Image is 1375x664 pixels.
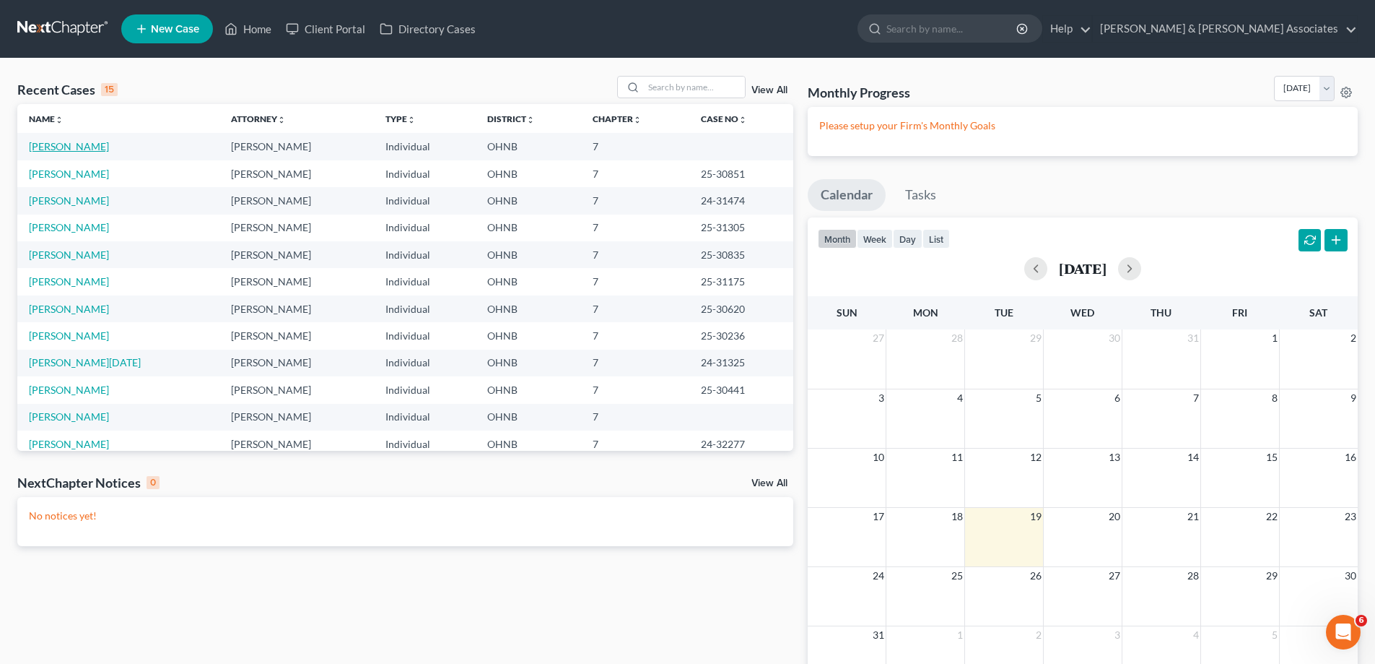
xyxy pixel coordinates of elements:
span: 18 [950,508,964,525]
td: OHNB [476,322,582,349]
span: 5 [1034,389,1043,407]
span: 31 [1186,329,1200,347]
button: month [818,229,857,249]
td: 25-30851 [689,160,793,187]
td: 25-30835 [689,241,793,268]
a: [PERSON_NAME] [29,329,109,342]
td: 7 [581,268,689,295]
td: Individual [374,133,476,160]
td: 25-31175 [689,268,793,295]
td: Individual [374,322,476,349]
td: OHNB [476,160,582,187]
td: 7 [581,350,689,376]
span: 28 [1186,567,1200,585]
td: Individual [374,160,476,187]
button: day [893,229,922,249]
span: 27 [1107,567,1122,585]
div: NextChapter Notices [17,474,160,491]
p: Please setup your Firm's Monthly Goals [819,118,1346,133]
a: [PERSON_NAME] [29,221,109,233]
a: Directory Cases [372,16,483,42]
td: [PERSON_NAME] [219,215,374,241]
span: Tue [995,306,1013,319]
i: unfold_more [55,116,64,124]
td: 7 [581,187,689,214]
span: 6 [1113,389,1122,407]
span: Wed [1070,306,1094,319]
td: [PERSON_NAME] [219,241,374,268]
span: 30 [1107,329,1122,347]
a: [PERSON_NAME] [29,275,109,288]
td: [PERSON_NAME] [219,187,374,214]
h2: [DATE] [1059,261,1106,276]
td: 7 [581,376,689,403]
td: OHNB [476,404,582,431]
td: 7 [581,322,689,349]
a: Chapterunfold_more [593,113,642,124]
iframe: Intercom live chat [1326,615,1361,650]
span: 31 [871,626,886,644]
button: list [922,229,950,249]
span: 9 [1349,389,1358,407]
span: 19 [1029,508,1043,525]
a: View All [751,478,787,488]
td: Individual [374,296,476,322]
i: unfold_more [407,116,416,124]
i: unfold_more [277,116,286,124]
span: Thu [1151,306,1171,319]
a: [PERSON_NAME] [29,194,109,207]
a: [PERSON_NAME] [29,438,109,450]
span: Fri [1232,306,1247,319]
a: Help [1043,16,1091,42]
span: 1 [1270,329,1279,347]
td: OHNB [476,431,582,457]
td: Individual [374,376,476,403]
td: 25-30441 [689,376,793,403]
td: [PERSON_NAME] [219,133,374,160]
span: 6 [1356,615,1367,626]
span: 11 [950,449,964,466]
span: 17 [871,508,886,525]
span: 27 [871,329,886,347]
h3: Monthly Progress [808,84,910,101]
a: View All [751,85,787,95]
td: 7 [581,431,689,457]
span: 4 [1192,626,1200,644]
td: 7 [581,133,689,160]
span: 15 [1265,449,1279,466]
td: 7 [581,160,689,187]
a: [PERSON_NAME][DATE] [29,356,141,368]
td: OHNB [476,350,582,376]
a: Client Portal [279,16,372,42]
td: 7 [581,296,689,322]
span: 7 [1192,389,1200,407]
td: 24-32277 [689,431,793,457]
a: [PERSON_NAME] [29,410,109,423]
span: 28 [950,329,964,347]
span: 13 [1107,449,1122,466]
td: 7 [581,404,689,431]
td: [PERSON_NAME] [219,404,374,431]
a: Districtunfold_more [487,113,535,124]
td: 7 [581,215,689,241]
a: Case Nounfold_more [701,113,747,124]
a: [PERSON_NAME] [29,168,109,180]
td: OHNB [476,215,582,241]
a: [PERSON_NAME] [29,249,109,261]
span: 14 [1186,449,1200,466]
span: 1 [956,626,964,644]
span: 29 [1265,567,1279,585]
td: [PERSON_NAME] [219,431,374,457]
td: [PERSON_NAME] [219,350,374,376]
td: Individual [374,187,476,214]
td: OHNB [476,376,582,403]
td: Individual [374,431,476,457]
td: [PERSON_NAME] [219,376,374,403]
i: unfold_more [633,116,642,124]
span: New Case [151,24,199,35]
input: Search by name... [886,15,1018,42]
a: Nameunfold_more [29,113,64,124]
span: 29 [1029,329,1043,347]
td: 25-31305 [689,215,793,241]
td: 24-31474 [689,187,793,214]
